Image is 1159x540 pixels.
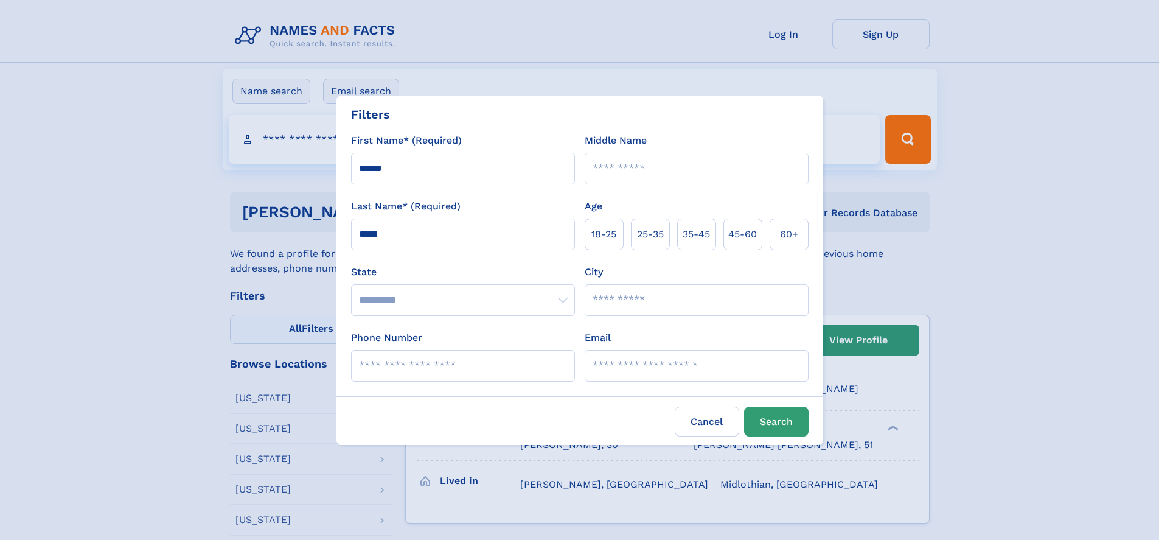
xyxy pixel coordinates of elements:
label: City [585,265,603,279]
span: 35‑45 [683,227,710,242]
span: 18‑25 [591,227,616,242]
label: Middle Name [585,133,647,148]
label: Last Name* (Required) [351,199,461,214]
label: Email [585,331,611,345]
label: First Name* (Required) [351,133,462,148]
span: 60+ [780,227,798,242]
button: Search [744,407,809,437]
div: Filters [351,105,390,124]
label: Phone Number [351,331,422,345]
span: 45‑60 [728,227,757,242]
label: Age [585,199,602,214]
span: 25‑35 [637,227,664,242]
label: State [351,265,575,279]
label: Cancel [675,407,739,437]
